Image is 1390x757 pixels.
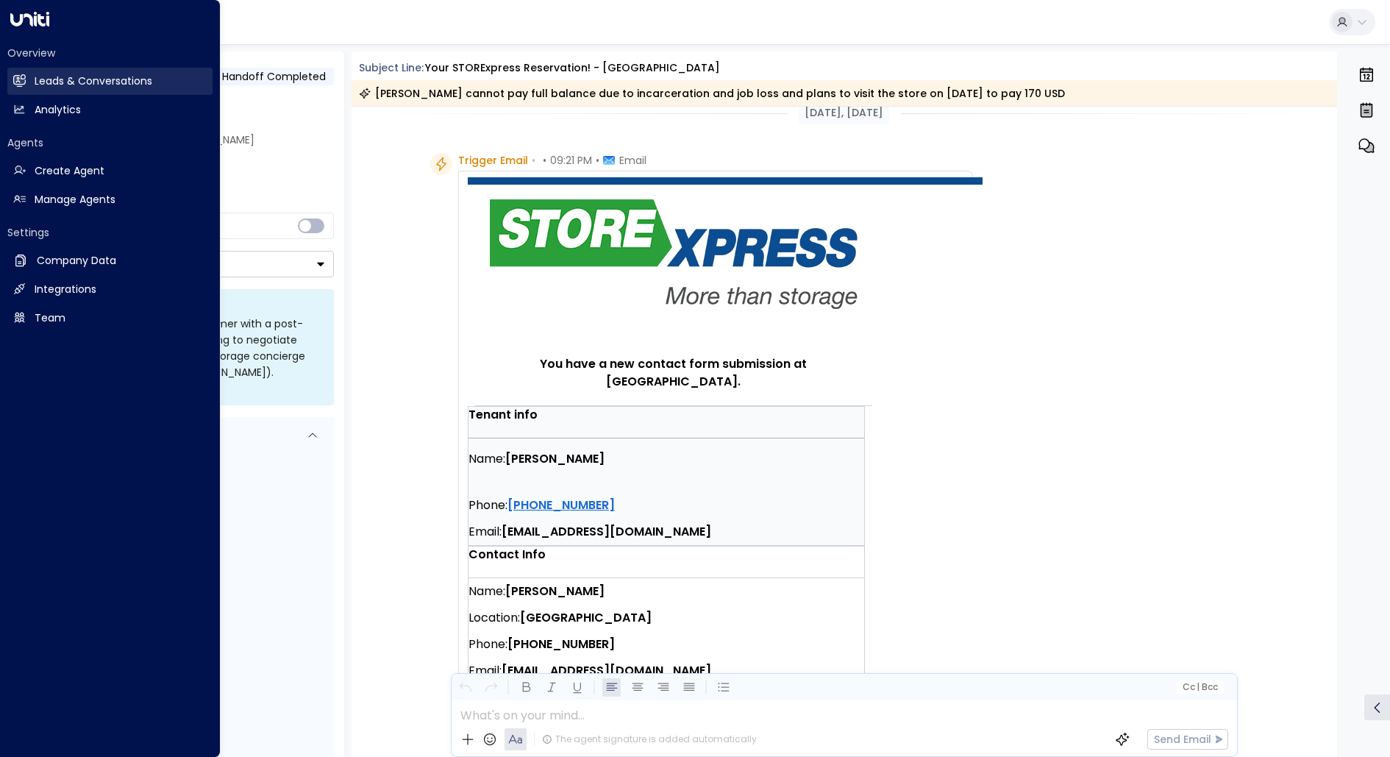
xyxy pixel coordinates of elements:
button: Redo [482,678,500,697]
span: Location: [468,605,520,631]
div: [DATE], [DATE] [799,102,889,124]
strong: [EMAIL_ADDRESS][DOMAIN_NAME] [502,662,711,679]
strong: [PERSON_NAME] [505,583,605,600]
a: Create Agent [7,157,213,185]
h2: Settings [7,225,213,240]
button: Undo [456,678,474,697]
span: Name: [468,446,505,472]
h2: Company Data [37,253,116,269]
h2: Overview [7,46,213,60]
span: Email [619,153,646,168]
span: Handoff Completed [222,69,326,84]
span: Subject Line: [359,60,424,75]
h2: Agents [7,135,213,150]
div: Your STORExpress Reservation! - [GEOGRAPHIC_DATA] [425,60,720,76]
span: Email: [468,658,502,684]
h2: Manage Agents [35,192,115,207]
span: Cc Bcc [1182,682,1217,692]
h2: Create Agent [35,163,104,179]
a: Manage Agents [7,186,213,213]
strong: Tenant info [468,406,538,423]
a: Leads & Conversations [7,68,213,95]
span: Phone: [468,492,507,519]
span: • [543,153,546,168]
h2: Integrations [35,282,96,297]
span: Trigger Email [458,153,528,168]
button: Cc|Bcc [1176,680,1223,694]
span: • [532,153,535,168]
h2: Leads & Conversations [35,74,152,89]
a: Integrations [7,276,213,303]
span: Email: [468,519,502,545]
a: Company Data [7,247,213,274]
strong: [PHONE_NUMBER] [507,636,615,653]
span: • [596,153,599,168]
a: Team [7,305,213,332]
strong: Contact Info [468,546,546,563]
h2: Team [35,310,65,326]
div: [PERSON_NAME] cannot pay full balance due to incarceration and job loss and plans to visit the st... [359,86,1065,101]
span: Name: [468,578,505,605]
strong: [GEOGRAPHIC_DATA] [520,609,652,626]
strong: You have a new contact form submission at [GEOGRAPHIC_DATA]. [540,355,810,390]
span: 09:21 PM [550,153,592,168]
a: Analytics [7,96,213,124]
span: Phone: [468,631,507,658]
strong: [EMAIL_ADDRESS][DOMAIN_NAME] [502,523,711,540]
div: The agent signature is added automatically [542,733,757,746]
strong: [PERSON_NAME] [505,450,605,467]
img: STORExpress%20logo.png [490,199,858,309]
a: [PHONE_NUMBER] [507,494,615,516]
h2: Analytics [35,102,81,118]
span: | [1197,682,1200,692]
